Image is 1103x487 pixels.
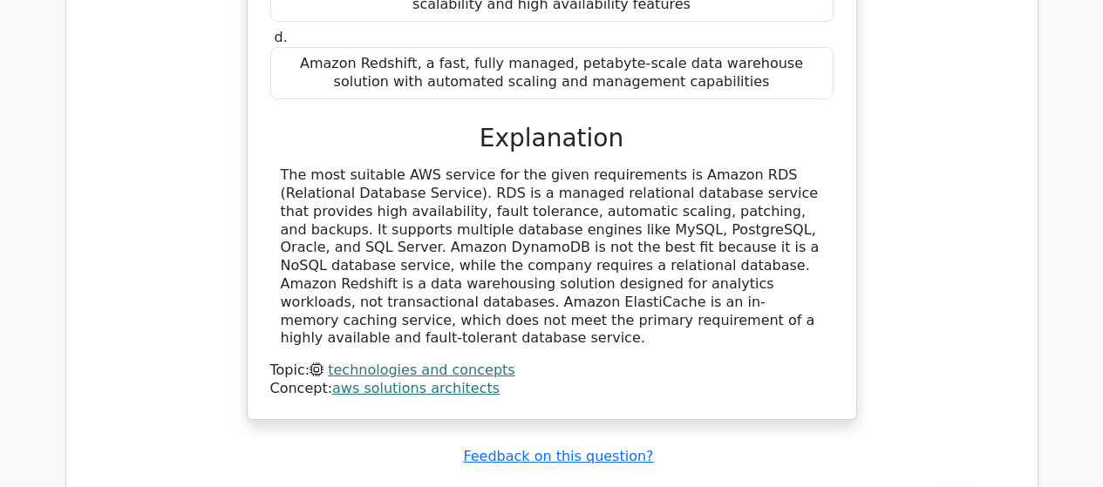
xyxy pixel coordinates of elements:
[270,380,834,398] div: Concept:
[328,362,514,378] a: technologies and concepts
[270,362,834,380] div: Topic:
[281,124,823,153] h3: Explanation
[270,47,834,99] div: Amazon Redshift, a fast, fully managed, petabyte-scale data warehouse solution with automated sca...
[281,166,823,348] div: The most suitable AWS service for the given requirements is Amazon RDS (Relational Database Servi...
[463,448,653,464] a: Feedback on this question?
[332,380,500,396] a: aws solutions architects
[275,29,288,45] span: d.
